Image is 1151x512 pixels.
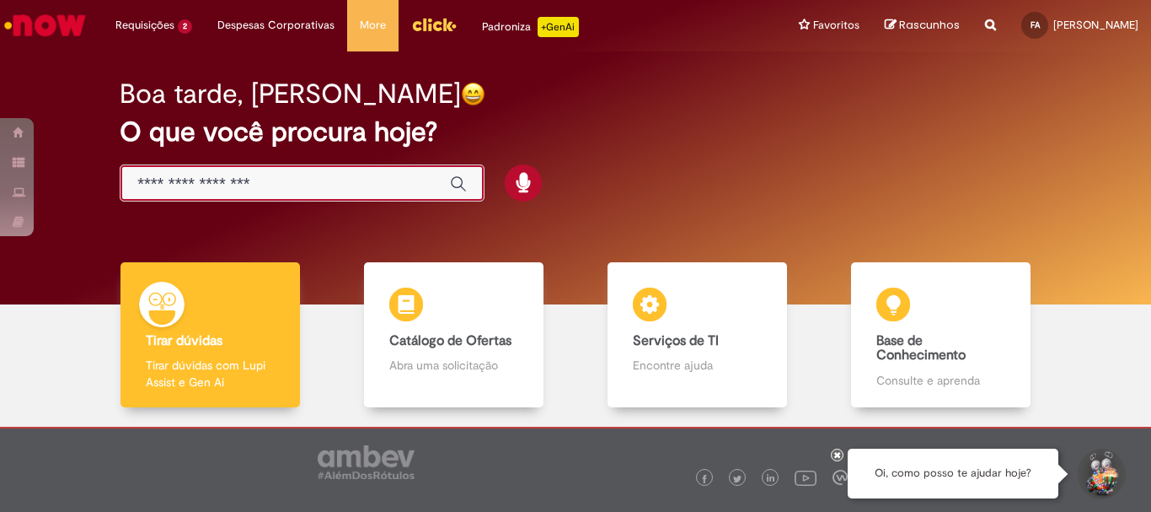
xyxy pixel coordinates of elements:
[332,262,575,408] a: Catálogo de Ofertas Abra uma solicitação
[633,357,761,374] p: Encontre ajuda
[700,475,709,483] img: logo_footer_facebook.png
[120,79,461,109] h2: Boa tarde, [PERSON_NAME]
[2,8,88,42] img: ServiceNow
[767,474,775,484] img: logo_footer_linkedin.png
[876,372,1004,389] p: Consulte e aprenda
[813,17,859,34] span: Favoritos
[575,262,819,408] a: Serviços de TI Encontre ajuda
[633,332,719,349] b: Serviços de TI
[217,17,335,34] span: Despesas Corporativas
[885,18,960,34] a: Rascunhos
[832,470,848,485] img: logo_footer_workplace.png
[1053,18,1138,32] span: [PERSON_NAME]
[461,82,485,106] img: happy-face.png
[733,475,741,483] img: logo_footer_twitter.png
[899,17,960,33] span: Rascunhos
[120,117,1031,147] h2: O que você procura hoje?
[389,357,517,374] p: Abra uma solicitação
[411,12,457,37] img: click_logo_yellow_360x200.png
[538,17,579,37] p: +GenAi
[88,262,332,408] a: Tirar dúvidas Tirar dúvidas com Lupi Assist e Gen Ai
[115,17,174,34] span: Requisições
[1031,19,1040,30] span: FA
[482,17,579,37] div: Padroniza
[318,445,415,479] img: logo_footer_ambev_rotulo_gray.png
[795,466,816,488] img: logo_footer_youtube.png
[848,449,1058,499] div: Oi, como posso te ajudar hoje?
[819,262,1063,408] a: Base de Conhecimento Consulte e aprenda
[146,332,222,349] b: Tirar dúvidas
[178,19,192,34] span: 2
[876,332,966,364] b: Base de Conhecimento
[389,332,511,349] b: Catálogo de Ofertas
[360,17,386,34] span: More
[1075,449,1126,499] button: Iniciar Conversa de Suporte
[146,357,274,391] p: Tirar dúvidas com Lupi Assist e Gen Ai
